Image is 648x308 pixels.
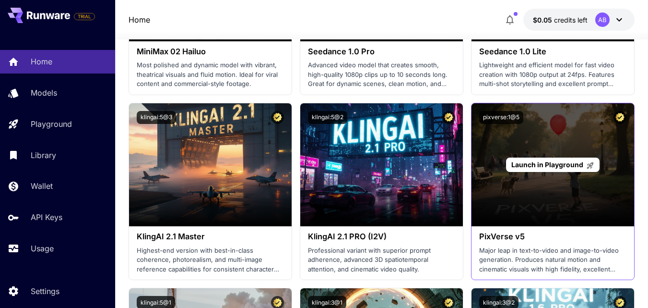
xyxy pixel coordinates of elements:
[129,14,150,25] a: Home
[479,61,626,89] p: Lightweight and efficient model for fast video creation with 1080p output at 24fps. Features mult...
[31,56,52,67] p: Home
[31,285,59,297] p: Settings
[308,246,455,274] p: Professional variant with superior prompt adherence, advanced 3D spatiotemporal attention, and ci...
[31,87,57,99] p: Models
[137,47,284,56] h3: MiniMax 02 Hailuo
[308,232,455,241] h3: KlingAI 2.1 PRO (I2V)
[300,103,463,226] img: alt
[31,211,62,223] p: API Keys
[137,232,284,241] h3: KlingAI 2.1 Master
[74,13,94,20] span: TRIAL
[308,61,455,89] p: Advanced video model that creates smooth, high-quality 1080p clips up to 10 seconds long. Great f...
[31,180,53,192] p: Wallet
[523,9,635,31] button: $0.05AB
[479,111,523,124] button: pixverse:1@5
[31,243,54,254] p: Usage
[308,47,455,56] h3: Seedance 1.0 Pro
[479,232,626,241] h3: PixVerse v5
[137,61,284,89] p: Most polished and dynamic model with vibrant, theatrical visuals and fluid motion. Ideal for vira...
[308,111,347,124] button: klingai:5@2
[479,47,626,56] h3: Seedance 1.0 Lite
[533,16,554,24] span: $0.05
[137,246,284,274] p: Highest-end version with best-in-class coherence, photorealism, and multi-image reference capabil...
[31,118,72,130] p: Playground
[129,14,150,25] nav: breadcrumb
[506,158,600,172] a: Launch in Playground
[129,103,292,226] img: alt
[613,111,626,124] button: Certified Model – Vetted for best performance and includes a commercial license.
[74,11,95,22] span: Add your payment card to enable full platform functionality.
[554,16,588,24] span: credits left
[479,246,626,274] p: Major leap in text-to-video and image-to-video generation. Produces natural motion and cinematic ...
[595,12,610,27] div: AB
[511,160,583,169] span: Launch in Playground
[533,15,588,25] div: $0.05
[442,111,455,124] button: Certified Model – Vetted for best performance and includes a commercial license.
[271,111,284,124] button: Certified Model – Vetted for best performance and includes a commercial license.
[31,149,56,161] p: Library
[137,111,176,124] button: klingai:5@3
